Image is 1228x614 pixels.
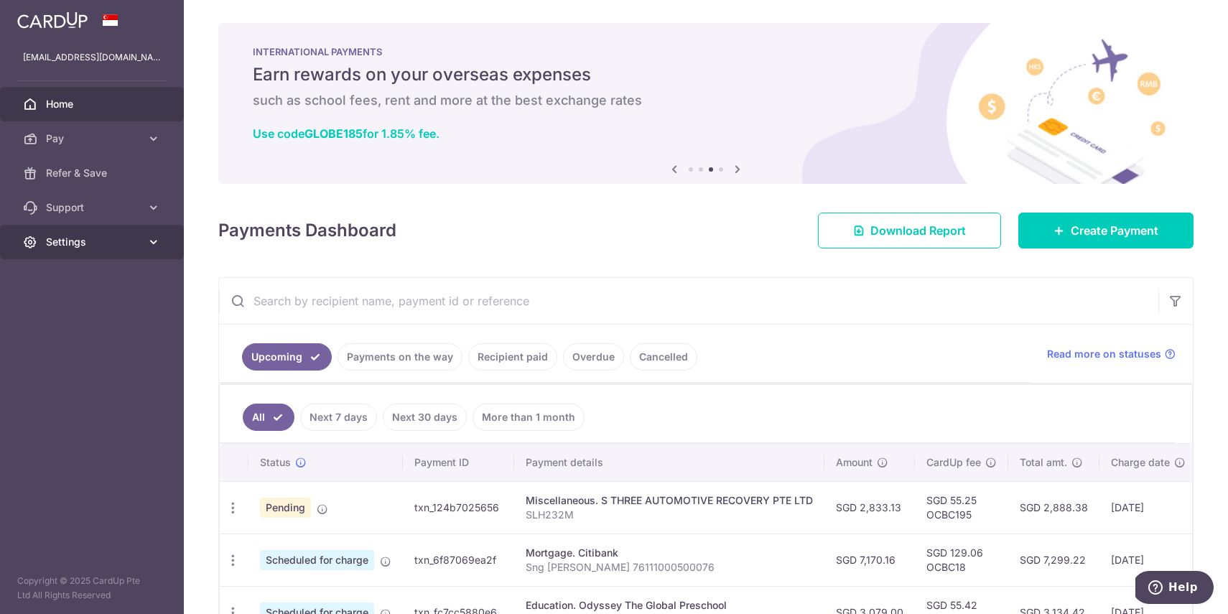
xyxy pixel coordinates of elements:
[300,404,377,431] a: Next 7 days
[46,166,141,180] span: Refer & Save
[46,97,141,111] span: Home
[46,131,141,146] span: Pay
[836,455,873,470] span: Amount
[17,11,88,29] img: CardUp
[218,218,396,243] h4: Payments Dashboard
[1018,213,1194,248] a: Create Payment
[473,404,585,431] a: More than 1 month
[403,444,514,481] th: Payment ID
[915,481,1008,534] td: SGD 55.25 OCBC195
[514,444,824,481] th: Payment details
[243,404,294,431] a: All
[46,200,141,215] span: Support
[253,92,1159,109] h6: such as school fees, rent and more at the best exchange rates
[383,404,467,431] a: Next 30 days
[526,493,813,508] div: Miscellaneous. S THREE AUTOMOTIVE RECOVERY PTE LTD
[1135,571,1214,607] iframe: Opens a widget where you can find more information
[253,126,439,141] a: Use codeGLOBE185for 1.85% fee.
[1008,481,1099,534] td: SGD 2,888.38
[1111,455,1170,470] span: Charge date
[870,222,966,239] span: Download Report
[1047,347,1176,361] a: Read more on statuses
[824,481,915,534] td: SGD 2,833.13
[526,546,813,560] div: Mortgage. Citibank
[1020,455,1067,470] span: Total amt.
[253,63,1159,86] h5: Earn rewards on your overseas expenses
[1071,222,1158,239] span: Create Payment
[818,213,1001,248] a: Download Report
[1008,534,1099,586] td: SGD 7,299.22
[526,508,813,522] p: SLH232M
[46,235,141,249] span: Settings
[630,343,697,371] a: Cancelled
[526,598,813,613] div: Education. Odyssey The Global Preschool
[1047,347,1161,361] span: Read more on statuses
[260,455,291,470] span: Status
[1099,481,1197,534] td: [DATE]
[260,498,311,518] span: Pending
[915,534,1008,586] td: SGD 129.06 OCBC18
[403,534,514,586] td: txn_6f87069ea2f
[1099,534,1197,586] td: [DATE]
[304,126,363,141] b: GLOBE185
[253,46,1159,57] p: INTERNATIONAL PAYMENTS
[468,343,557,371] a: Recipient paid
[824,534,915,586] td: SGD 7,170.16
[563,343,624,371] a: Overdue
[403,481,514,534] td: txn_124b7025656
[218,23,1194,184] img: International Payment Banner
[23,50,161,65] p: [EMAIL_ADDRESS][DOMAIN_NAME]
[926,455,981,470] span: CardUp fee
[242,343,332,371] a: Upcoming
[526,560,813,575] p: Sng [PERSON_NAME] 76111000500076
[338,343,462,371] a: Payments on the way
[260,550,374,570] span: Scheduled for charge
[219,278,1158,324] input: Search by recipient name, payment id or reference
